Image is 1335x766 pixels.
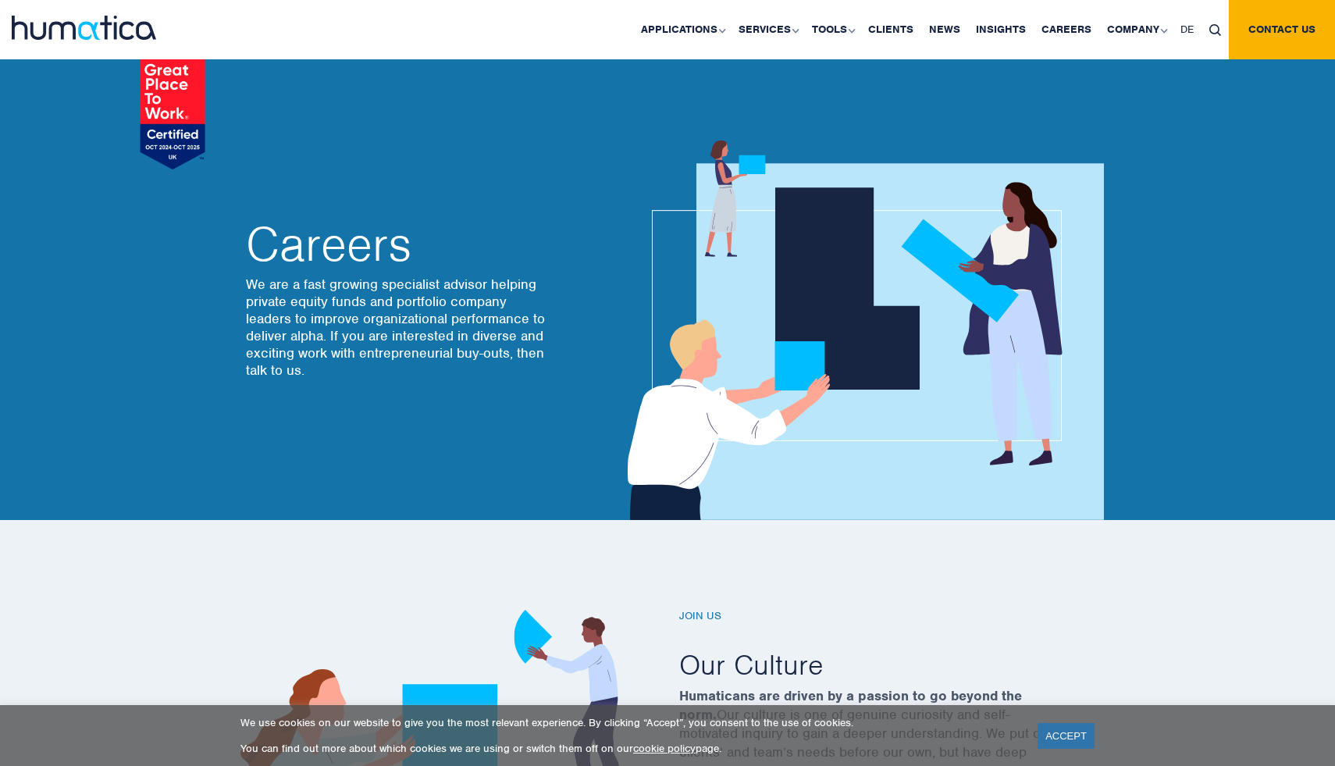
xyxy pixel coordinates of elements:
p: We are a fast growing specialist advisor helping private equity funds and portfolio company leade... [246,276,550,379]
img: about_banner1 [613,141,1104,520]
h2: Careers [246,221,550,268]
span: DE [1180,23,1194,36]
img: search_icon [1209,24,1221,36]
h6: Join us [679,610,1101,623]
h2: Our Culture [679,647,1101,682]
strong: Humaticans are driven by a passion to go beyond the norm. [679,687,1022,723]
a: ACCEPT [1038,723,1095,749]
img: logo [12,16,156,40]
a: cookie policy [633,742,696,755]
p: You can find out more about which cookies we are using or switch them off on our page. [240,742,1018,755]
p: We use cookies on our website to give you the most relevant experience. By clicking “Accept”, you... [240,716,1018,729]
